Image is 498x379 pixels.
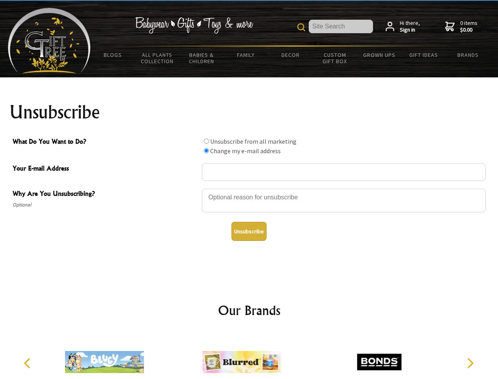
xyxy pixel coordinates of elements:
[204,139,209,144] input: What Do You Want to Do?
[202,189,486,212] textarea: Why Are You Unsubscribing?
[8,8,91,73] img: Babyware - Gifts - Toys and more...
[446,47,491,63] a: Brands
[20,355,37,372] button: Previous
[135,47,180,69] a: All Plants Collection
[309,20,373,33] input: Site Search
[202,163,486,181] input: Your E-mail Address
[460,19,477,34] span: 0 items
[16,301,483,320] h2: Our Brands
[179,47,224,69] a: Babies & Children
[13,189,198,200] span: Why Are You Unsubscribing?
[386,20,420,34] a: Hi there,Sign in
[9,103,489,122] h1: Unsubscribe
[268,47,313,63] a: Decor
[91,47,135,63] a: BLOGS
[357,47,401,63] a: Grown Ups
[400,26,420,34] strong: Sign in
[13,200,198,210] span: Optional
[13,163,198,175] span: Your E-mail Address
[400,20,420,34] span: Hi there,
[231,222,267,241] button: Unsubscribe
[210,147,281,155] label: Change my e-mail address
[313,47,357,69] a: Custom Gift Box
[13,137,198,148] span: What Do You Want to Do?
[460,26,477,34] strong: $0.00
[210,137,297,145] label: Unsubscribe from all marketing
[204,148,209,153] input: What Do You Want to Do?
[224,47,269,63] a: Family
[401,47,446,63] a: Gift Ideas
[135,17,253,34] img: Babywear - Gifts - Toys & more
[461,355,479,372] button: Next
[297,23,305,31] img: product search
[445,20,477,34] a: 0 items$0.00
